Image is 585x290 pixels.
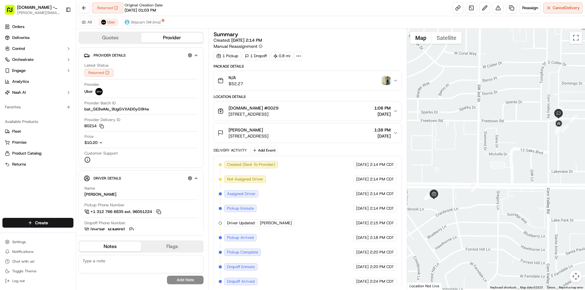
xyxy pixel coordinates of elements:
span: Engage [12,68,26,73]
span: Name [84,186,95,191]
button: Notes [79,242,141,251]
a: Returns [5,162,71,167]
button: CancelDelivery [543,2,583,13]
button: Control [2,44,73,54]
button: N/A$52.27photo_proof_of_delivery image [214,71,401,90]
span: Driver Updated [227,220,255,226]
a: Report a map error [559,286,583,289]
span: [DOMAIN_NAME] #0029 [229,105,278,111]
span: Promise [12,140,27,145]
span: [PERSON_NAME][EMAIL_ADDRESS][PERSON_NAME][DOMAIN_NAME] [17,10,61,15]
span: Orchestrate [12,57,34,62]
a: Open this area in Google Maps (opens a new window) [409,282,429,290]
span: [DATE] [356,250,369,255]
span: Pickup Arrived [227,235,254,240]
button: Orchestrate [2,55,73,65]
a: Deliveries [2,33,73,43]
button: Returned [92,2,123,13]
button: Flags [141,242,203,251]
span: 1:38 PM [374,127,391,133]
a: Promise [5,140,71,145]
span: 2:14 PM CDT [370,191,394,197]
span: Price [84,134,94,139]
span: 2:24 PM CDT [370,279,394,284]
img: Google [409,282,429,290]
span: [DATE] [356,162,369,167]
button: Engage [2,66,73,75]
span: [STREET_ADDRESS] [229,133,268,139]
span: Manual Reassignment [214,43,257,49]
span: Pickup Complete [227,250,258,255]
button: Quotes [79,33,141,43]
button: Notifications [2,247,73,256]
a: +1 312 766 6835 ext. 96051224 [84,208,162,215]
div: 4 [424,192,432,200]
span: Toggle Theme [12,269,37,274]
img: uber-new-logo.jpeg [95,88,103,95]
span: Chat with us! [12,259,34,264]
button: Map camera controls [570,270,582,282]
div: Delivery Activity [214,148,247,153]
span: $10.20 [84,140,97,145]
button: [PERSON_NAME][STREET_ADDRESS]1:38 PM[DATE] [214,123,401,143]
div: Location Details [214,94,402,99]
span: [PERSON_NAME] [260,220,292,226]
a: Analytics [2,77,73,86]
span: Pickup Enroute [227,206,254,211]
span: N/A [229,75,243,81]
button: Show satellite imagery [431,32,462,44]
span: Provider Details [94,53,126,58]
button: [DOMAIN_NAME] - [GEOGRAPHIC_DATA] [17,4,61,10]
span: 2:14 PM CDT [370,176,394,182]
div: 0.8 mi [271,52,293,60]
span: $52.27 [229,81,243,87]
span: Fleet [12,129,21,134]
span: Control [12,46,25,51]
div: 7 [561,124,569,132]
span: Deliveries [12,35,30,40]
span: [DATE] [356,235,369,240]
button: Settings [2,238,73,246]
a: [PHONE_NUMBER] [84,226,135,233]
button: Promise [2,138,73,147]
button: Add Event [250,147,278,154]
button: Provider Details [84,50,198,60]
div: Available Products [2,117,73,127]
button: Create [2,218,73,228]
button: Returned [84,69,113,77]
span: [STREET_ADDRESS] [229,111,278,117]
span: Customer Support [84,151,118,156]
span: Notifications [12,249,34,254]
div: Package Details [214,64,402,69]
div: 5 [471,184,479,192]
button: Nash AI [2,88,73,97]
span: [DATE] [356,191,369,197]
button: Keyboard shortcuts [490,285,516,290]
span: 2:14 PM CDT [370,162,394,167]
span: Latest Status [84,63,108,68]
span: Skipcart (MrJims) [131,20,161,25]
a: Terms (opens in new tab) [547,286,555,289]
span: [DATE] 2:14 PM [231,37,262,43]
div: [PERSON_NAME] [84,192,116,197]
span: bat_GE8wMe_9UgGVXAEI0yG9Hw [84,107,149,112]
span: [DATE] [356,264,369,270]
span: [DATE] [356,206,369,211]
span: Assigned Driver [227,191,256,197]
span: 2:20 PM CDT [370,264,394,270]
span: Analytics [12,79,29,84]
span: Uber [84,89,93,94]
span: 2:20 PM CDT [370,250,394,255]
button: Show street map [410,32,431,44]
span: Dropoff Phone Number [84,220,126,226]
img: photo_proof_of_delivery image [382,76,391,85]
div: Location Not Live [407,282,442,290]
span: [PERSON_NAME] [229,127,263,133]
div: 3 [424,192,432,200]
a: Product Catalog [5,151,71,156]
span: Dropoff Arrived [227,279,255,284]
span: Create [35,220,48,226]
button: Chat with us! [2,257,73,266]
